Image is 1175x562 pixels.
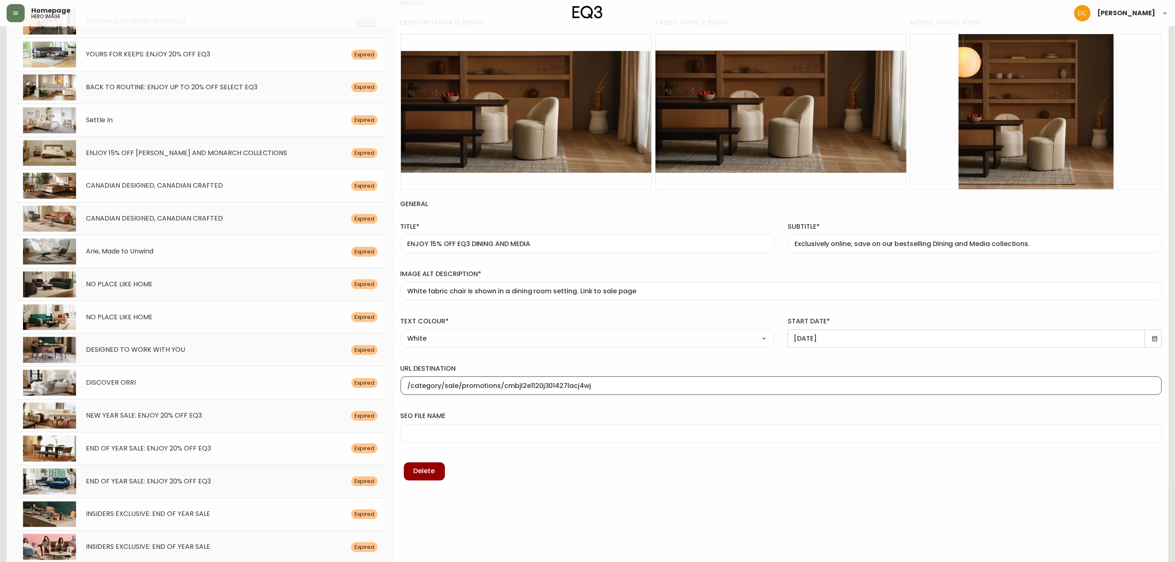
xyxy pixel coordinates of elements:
span: Homepage [31,7,70,14]
span: Expired [351,379,378,387]
span: Expired [351,182,378,190]
input: DD/MM/YYYY [794,334,1148,342]
span: INSIDERS EXCLUSIVE: END OF YEAR SALE [86,542,210,551]
span: Expired [351,478,378,485]
div: DISCOVER ORRIExpired [16,366,384,399]
span: Expired [351,412,378,420]
div: END OF YEAR SALE: ENJOY 20% OFF EQ3Expired [16,465,384,498]
span: Expired [351,248,378,255]
span: Delete [414,467,435,476]
label: title* [401,222,775,231]
h4: general [401,190,1162,218]
div: BACK TO ROUTINE: ENJOY UP TO 20% OFF SELECT EQ3Expired [16,71,384,104]
span: Expired [351,445,378,452]
label: image alt description* [401,269,1162,279]
img: eq3-oskar-grey-sectional-sofa_COMPRESSED.jpg [23,42,76,67]
div: INSIDERS EXCLUSIVE: END OF YEAR SALEExpired [16,498,384,531]
img: eq3-cello-blue-fabric-sectional-sofa_COMPRESSED.jpg [23,469,76,495]
span: CANADIAN DESIGNED, CANADIAN CRAFTED [86,214,223,223]
div: YOURS FOR KEEPS: ENJOY 20% OFF EQ3Expired [16,38,384,71]
div: Arie, Made to UnwindExpired [16,235,384,268]
img: COMPRESSED.jpg [23,107,76,133]
label: text colour* [401,317,775,326]
span: Arie, Made to Unwind [86,246,153,256]
span: ENJOY 15% OFF [PERSON_NAME] AND MONARCH COLLECTIONS [86,148,287,158]
img: logo [572,6,603,19]
img: eq3-arie-chair-ottoman-fathers-day_COMPRESSED.jpg [23,239,76,265]
img: novah-black-office-desk-hero_COMPRESSED.jpg [23,337,76,363]
span: NO PLACE LIKE HOME [86,279,153,289]
div: END OF YEAR SALE: ENJOY 20% OFF EQ3Expired [16,432,384,465]
div: NO PLACE LIKE HOMEExpired [16,301,384,334]
img: 2024-insider-campaign_COMPRESSED.jpg [23,534,76,560]
img: green-sofa-and-pink-chair-sit-in-a-living-room_COMPRESSED.jpg [23,304,76,330]
div: DESIGNED TO WORK WITH YOUExpired [16,333,384,366]
img: 2024-eq3-holiday-tableware_COMPRESSED.jpg [23,502,76,527]
div: ENJOY 15% OFF [PERSON_NAME] AND MONARCH COLLECTIONSExpired [16,137,384,170]
span: Expired [351,149,378,157]
span: NO PLACE LIKE HOME [86,312,153,322]
div: CANADIAN DESIGNED, CANADIAN CRAFTEDExpired [16,169,384,202]
div: NO PLACE LIKE HOMEExpired [16,268,384,301]
label: subtitle* [788,222,1162,231]
label: url destination [401,364,1162,373]
span: Expired [351,314,378,321]
img: 7eb451d6983258353faa3212700b340b [1074,5,1091,21]
span: NEW YEAR SALE: ENJOY 20% OFF EQ3 [86,411,202,420]
img: softform-sofa-lifestyle-2025_COMPRESSED.jpg [23,272,76,297]
div: CANADIAN DESIGNED, CANADIAN CRAFTEDExpired [16,202,384,235]
img: oskar-leather-sofa-living_COMPRESSED.jpg [23,206,76,232]
img: eq3-organic-shape-orri-bed_COMPRESSED.jpg [23,370,76,396]
span: Expired [351,215,378,223]
span: Expired [351,543,378,551]
button: Delete [404,462,445,481]
span: Expired [351,51,378,58]
h5: hero image [31,14,60,19]
label: start date* [788,317,1162,326]
span: INSIDERS EXCLUSIVE: END OF YEAR SALE [86,509,210,518]
span: Expired [351,116,378,124]
span: Expired [351,511,378,518]
span: END OF YEAR SALE: ENJOY 20% OFF EQ3 [86,444,211,453]
span: END OF YEAR SALE: ENJOY 20% OFF EQ3 [86,476,211,486]
span: BACK TO ROUTINE: ENJOY UP TO 20% OFF SELECT EQ3 [86,82,257,92]
img: eq3-white-fabric-everyday-sectional_COMPRESSED.jpg [23,403,76,429]
span: DISCOVER ORRI [86,378,136,387]
span: [PERSON_NAME] [1097,10,1155,16]
span: CANADIAN DESIGNED, CANADIAN CRAFTED [86,181,223,190]
label: seo file name [401,411,1162,420]
img: nara-2025-eq3-bed_COMPRESSED.jpg [23,173,76,199]
img: eq3-arc-large-dining-table-summer23_COMPRESSED.jpg [23,436,76,462]
span: DESIGNED TO WORK WITH YOU [86,345,185,354]
span: Expired [351,84,378,91]
span: Expired [351,281,378,288]
div: Settle InExpired [16,104,384,137]
span: Settle In [86,115,113,125]
div: NEW YEAR SALE: ENJOY 20% OFF EQ3Expired [16,399,384,432]
span: Expired [351,346,378,354]
img: eq3-marcel-walnut-bundle_COMPRESSED.jpg [23,140,76,166]
span: YOURS FOR KEEPS: ENJOY 20% OFF EQ3 [86,49,210,59]
img: eq3-quick-ship-sectional_COMPRESSED.jpg [23,74,76,100]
